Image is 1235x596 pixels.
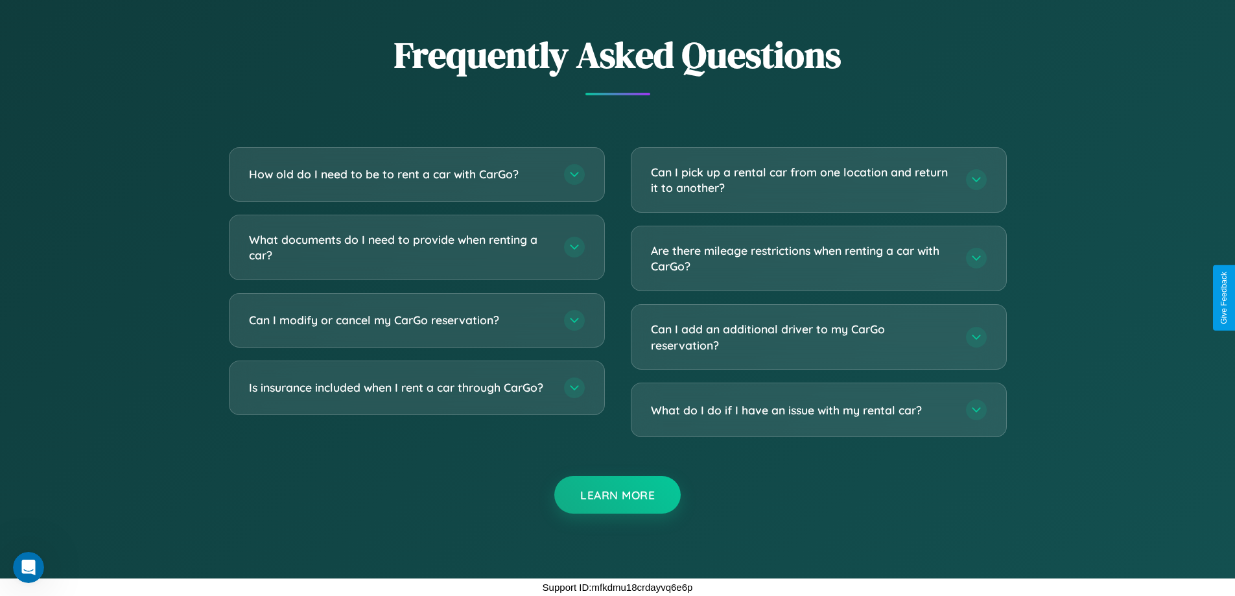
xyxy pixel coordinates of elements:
[1219,272,1229,324] div: Give Feedback
[249,312,551,328] h3: Can I modify or cancel my CarGo reservation?
[249,232,551,263] h3: What documents do I need to provide when renting a car?
[13,552,44,583] iframe: Intercom live chat
[229,30,1007,80] h2: Frequently Asked Questions
[651,243,953,274] h3: Are there mileage restrictions when renting a car with CarGo?
[651,321,953,353] h3: Can I add an additional driver to my CarGo reservation?
[249,166,551,182] h3: How old do I need to be to rent a car with CarGo?
[651,402,953,418] h3: What do I do if I have an issue with my rental car?
[543,578,693,596] p: Support ID: mfkdmu18crdayvq6e6p
[554,476,681,514] button: Learn More
[651,164,953,196] h3: Can I pick up a rental car from one location and return it to another?
[249,379,551,396] h3: Is insurance included when I rent a car through CarGo?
